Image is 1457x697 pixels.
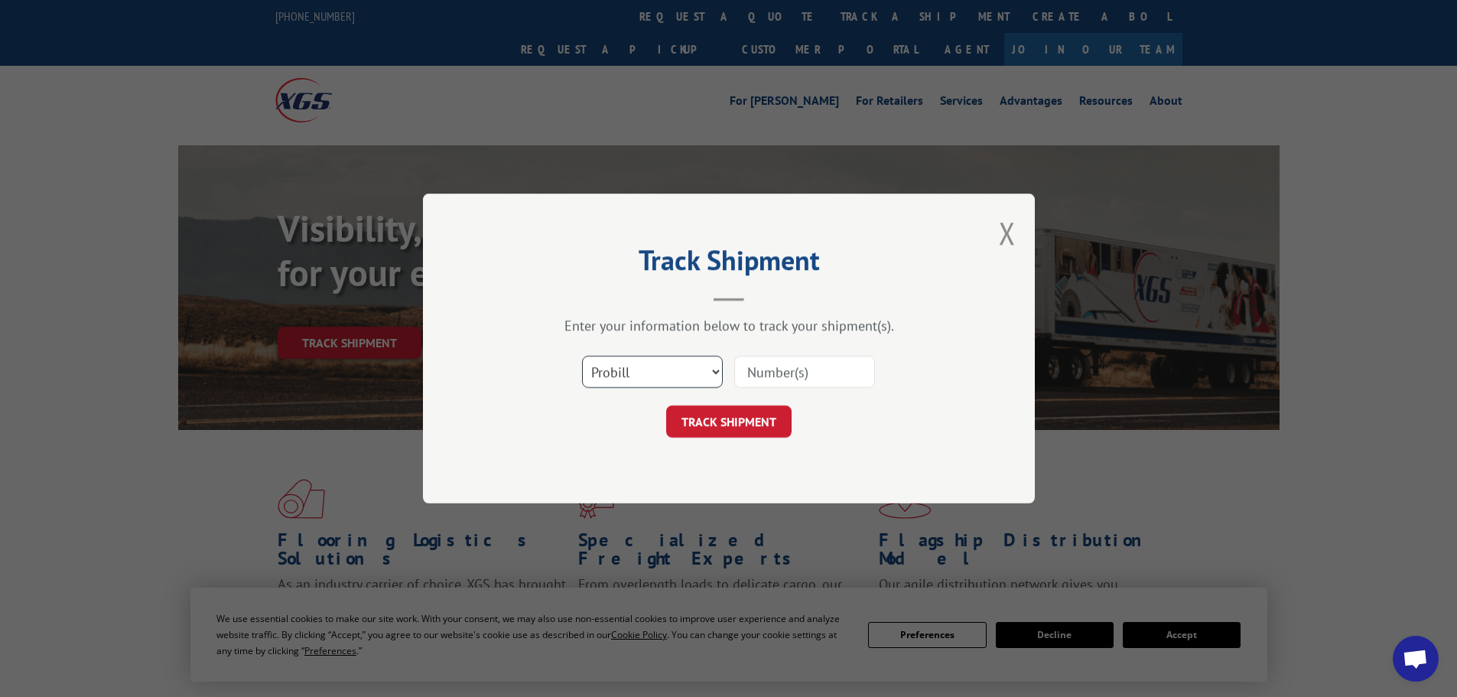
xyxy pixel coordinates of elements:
[999,213,1016,253] button: Close modal
[666,405,792,438] button: TRACK SHIPMENT
[1393,636,1439,682] div: Open chat
[499,249,958,278] h2: Track Shipment
[499,317,958,334] div: Enter your information below to track your shipment(s).
[734,356,875,388] input: Number(s)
